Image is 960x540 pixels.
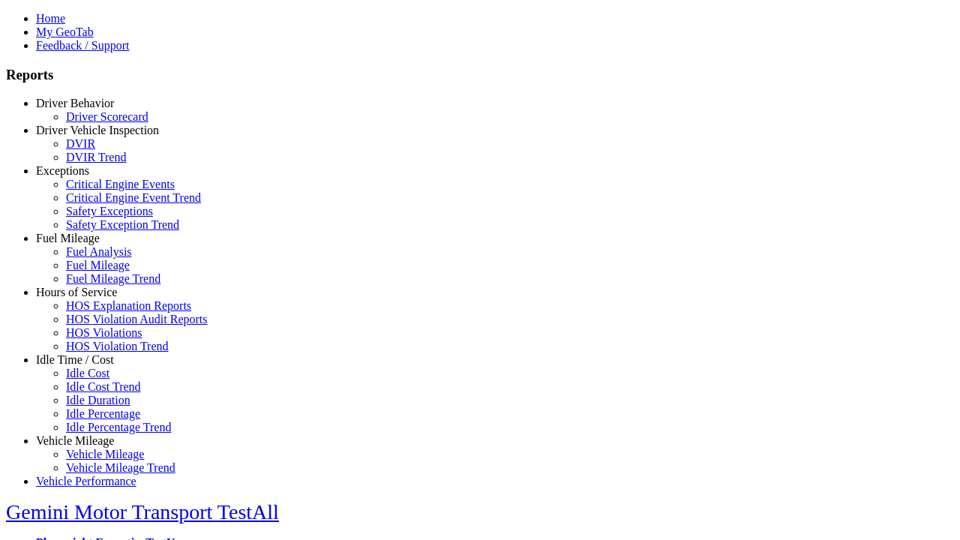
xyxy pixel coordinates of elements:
[66,151,126,163] a: DVIR Trend
[66,299,191,312] a: HOS Explanation Reports
[66,326,142,339] a: HOS Violations
[66,245,132,258] a: Fuel Analysis
[66,178,175,190] a: Critical Engine Events
[36,97,114,109] a: Driver Behavior
[36,286,117,298] a: Hours of Service
[66,407,140,420] a: Idle Percentage
[36,434,114,447] a: Vehicle Mileage
[66,272,160,285] a: Fuel Mileage Trend
[36,39,129,52] a: Feedback / Support
[66,340,169,352] a: HOS Violation Trend
[6,67,954,83] h3: Reports
[66,205,153,217] a: Safety Exceptions
[66,137,95,150] a: DVIR
[66,448,144,460] a: Vehicle Mileage
[66,191,201,204] a: Critical Engine Event Trend
[66,421,171,433] a: Idle Percentage Trend
[36,164,89,177] a: Exceptions
[36,353,114,366] a: Idle Time / Cost
[36,12,65,25] a: Home
[66,218,179,231] a: Safety Exception Trend
[36,25,94,38] a: My GeoTab
[6,500,279,523] a: Gemini Motor Transport TestAll
[66,313,208,325] a: HOS Violation Audit Reports
[66,259,130,271] a: Fuel Mileage
[36,232,100,244] a: Fuel Mileage
[36,124,159,136] a: Driver Vehicle Inspection
[66,461,175,474] a: Vehicle Mileage Trend
[66,367,109,379] a: Idle Cost
[66,380,141,393] a: Idle Cost Trend
[66,394,130,406] a: Idle Duration
[66,110,148,123] a: Driver Scorecard
[36,475,136,487] a: Vehicle Performance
